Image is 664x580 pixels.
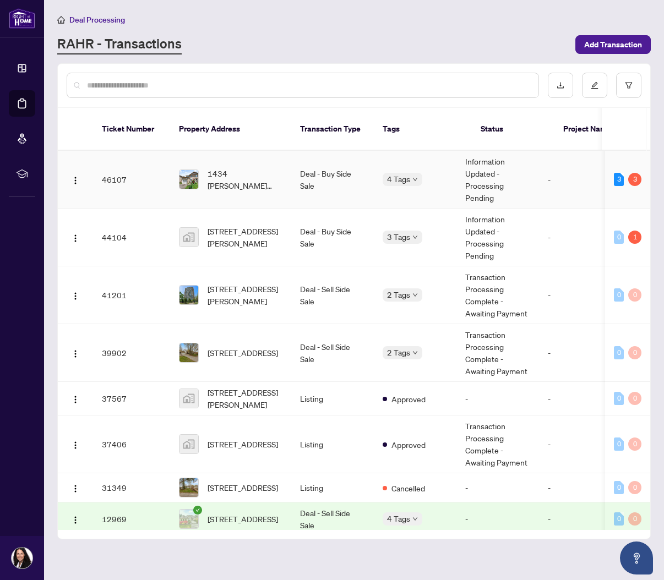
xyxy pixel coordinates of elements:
[208,386,282,411] span: [STREET_ADDRESS][PERSON_NAME]
[179,389,198,408] img: thumbnail-img
[614,512,624,526] div: 0
[179,343,198,362] img: thumbnail-img
[93,266,170,324] td: 41201
[71,349,80,358] img: Logo
[548,73,573,98] button: download
[71,395,80,404] img: Logo
[71,292,80,300] img: Logo
[291,502,374,536] td: Deal - Sell Side Sale
[616,73,641,98] button: filter
[93,108,170,151] th: Ticket Number
[456,382,539,415] td: -
[57,16,65,24] span: home
[291,209,374,266] td: Deal - Buy Side Sale
[456,324,539,382] td: Transaction Processing Complete - Awaiting Payment
[387,288,410,301] span: 2 Tags
[412,234,418,240] span: down
[614,437,624,451] div: 0
[412,177,418,182] span: down
[456,473,539,502] td: -
[539,151,605,209] td: -
[71,516,80,524] img: Logo
[412,350,418,355] span: down
[67,479,84,496] button: Logo
[374,108,472,151] th: Tags
[93,473,170,502] td: 31349
[456,415,539,473] td: Transaction Processing Complete - Awaiting Payment
[291,324,374,382] td: Deal - Sell Side Sale
[208,347,278,359] span: [STREET_ADDRESS]
[539,502,605,536] td: -
[93,502,170,536] td: 12969
[539,415,605,473] td: -
[67,171,84,188] button: Logo
[179,435,198,453] img: thumbnail-img
[614,392,624,405] div: 0
[391,482,425,494] span: Cancelled
[582,73,607,98] button: edit
[93,324,170,382] td: 39902
[291,266,374,324] td: Deal - Sell Side Sale
[539,382,605,415] td: -
[71,484,80,493] img: Logo
[628,512,641,526] div: 0
[387,512,410,525] span: 4 Tags
[539,324,605,382] td: -
[67,228,84,246] button: Logo
[628,392,641,405] div: 0
[456,209,539,266] td: Information Updated - Processing Pending
[208,438,278,450] span: [STREET_ADDRESS]
[412,516,418,522] span: down
[71,234,80,243] img: Logo
[456,502,539,536] td: -
[575,35,651,54] button: Add Transaction
[472,108,554,151] th: Status
[208,167,282,191] span: 1434 [PERSON_NAME][STREET_ADDRESS][PERSON_NAME]
[9,8,35,29] img: logo
[628,437,641,451] div: 0
[614,173,624,186] div: 3
[67,435,84,453] button: Logo
[291,415,374,473] td: Listing
[69,15,125,25] span: Deal Processing
[71,176,80,185] img: Logo
[208,225,282,249] span: [STREET_ADDRESS][PERSON_NAME]
[614,288,624,302] div: 0
[557,81,564,89] span: download
[93,209,170,266] td: 44104
[179,228,198,247] img: thumbnail-img
[57,35,182,54] a: RAHR - Transactions
[591,81,598,89] span: edit
[193,506,202,515] span: check-circle
[179,510,198,528] img: thumbnail-img
[387,231,410,243] span: 3 Tags
[456,151,539,209] td: Information Updated - Processing Pending
[628,173,641,186] div: 3
[539,209,605,266] td: -
[391,393,426,405] span: Approved
[93,415,170,473] td: 37406
[387,346,410,359] span: 2 Tags
[12,548,32,568] img: Profile Icon
[628,231,641,244] div: 1
[93,151,170,209] td: 46107
[614,231,624,244] div: 0
[539,473,605,502] td: -
[291,382,374,415] td: Listing
[620,541,653,574] button: Open asap
[614,346,624,359] div: 0
[584,36,642,53] span: Add Transaction
[179,286,198,304] img: thumbnail-img
[71,441,80,450] img: Logo
[291,473,374,502] td: Listing
[67,344,84,362] button: Logo
[67,510,84,528] button: Logo
[179,170,198,189] img: thumbnail-img
[170,108,291,151] th: Property Address
[391,439,426,451] span: Approved
[539,266,605,324] td: -
[179,478,198,497] img: thumbnail-img
[614,481,624,494] div: 0
[456,266,539,324] td: Transaction Processing Complete - Awaiting Payment
[93,382,170,415] td: 37567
